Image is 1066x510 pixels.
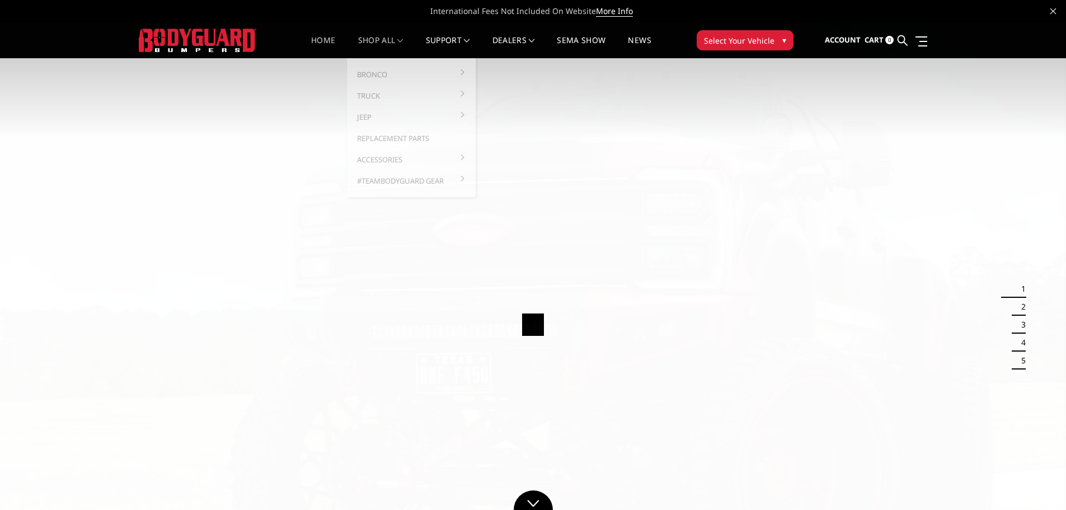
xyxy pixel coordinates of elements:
[1015,316,1026,334] button: 3 of 5
[628,36,651,58] a: News
[782,34,786,46] span: ▾
[697,30,793,50] button: Select Your Vehicle
[704,35,774,46] span: Select Your Vehicle
[351,170,471,191] a: #TeamBodyguard Gear
[865,35,884,45] span: Cart
[358,36,403,58] a: shop all
[825,35,861,45] span: Account
[311,36,335,58] a: Home
[426,36,470,58] a: Support
[1015,352,1026,369] button: 5 of 5
[1015,280,1026,298] button: 1 of 5
[596,6,633,17] a: More Info
[351,64,471,85] a: Bronco
[1015,298,1026,316] button: 2 of 5
[825,25,861,55] a: Account
[1015,334,1026,352] button: 4 of 5
[514,490,553,510] a: Click to Down
[351,128,471,149] a: Replacement Parts
[885,36,894,44] span: 0
[351,149,471,170] a: Accessories
[865,25,894,55] a: Cart 0
[557,36,605,58] a: SEMA Show
[492,36,535,58] a: Dealers
[351,106,471,128] a: Jeep
[139,29,256,52] img: BODYGUARD BUMPERS
[351,85,471,106] a: Truck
